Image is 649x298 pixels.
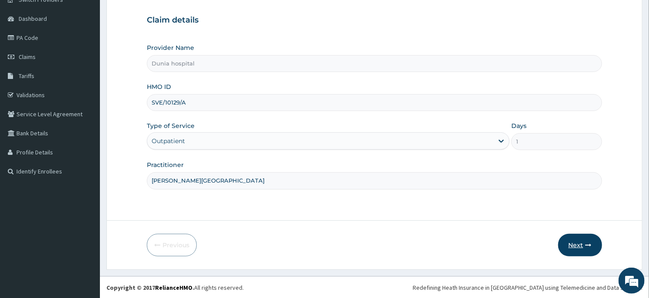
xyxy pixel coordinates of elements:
[152,137,185,145] div: Outpatient
[106,284,194,291] strong: Copyright © 2017 .
[50,92,120,180] span: We're online!
[4,203,166,233] textarea: Type your message and hit 'Enter'
[19,53,36,61] span: Claims
[558,234,602,256] button: Next
[45,49,146,60] div: Chat with us now
[511,121,526,130] label: Days
[147,160,184,169] label: Practitioner
[147,94,602,111] input: Enter HMO ID
[147,43,194,52] label: Provider Name
[142,4,163,25] div: Minimize live chat window
[16,43,35,65] img: d_794563401_company_1708531726252_794563401
[147,234,197,256] button: Previous
[413,283,642,292] div: Redefining Heath Insurance in [GEOGRAPHIC_DATA] using Telemedicine and Data Science!
[155,284,192,291] a: RelianceHMO
[19,72,34,80] span: Tariffs
[147,82,171,91] label: HMO ID
[19,15,47,23] span: Dashboard
[147,172,602,189] input: Enter Name
[147,16,602,25] h3: Claim details
[147,121,195,130] label: Type of Service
